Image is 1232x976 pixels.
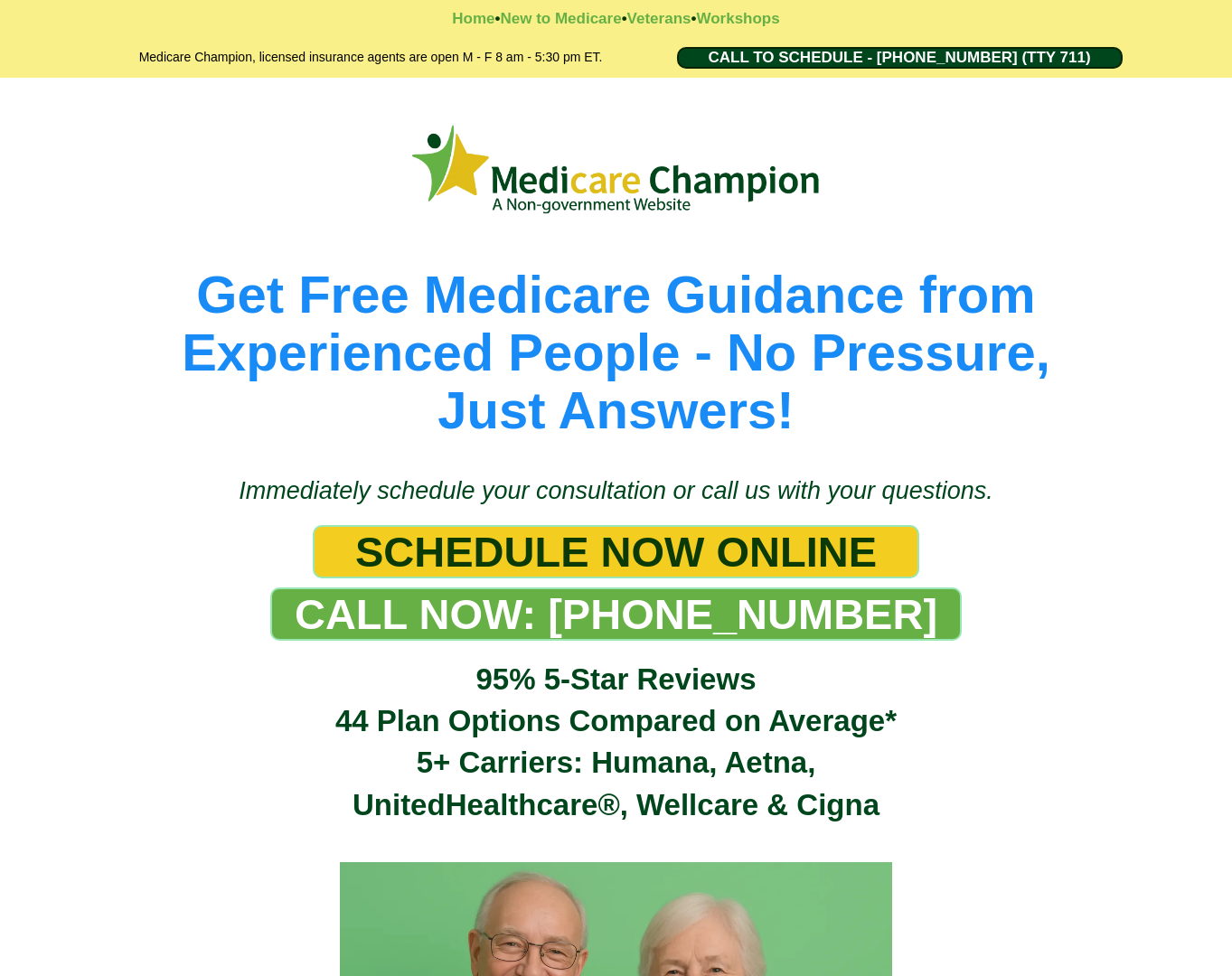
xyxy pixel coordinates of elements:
span: Immediately schedule your consultation or call us with your questions. [239,477,992,504]
span: 95% 5-Star Reviews [475,662,756,696]
span: SCHEDULE NOW ONLINE [355,527,877,577]
a: Workshops [696,10,779,27]
a: Veterans [627,10,691,27]
span: Get Free Medicare Guidance from Experienced People - No Pressure, [182,265,1050,381]
span: UnitedHealthcare®, Wellcare & Cigna [353,788,879,821]
span: CALL TO SCHEDULE - [PHONE_NUMBER] (TTY 711) [708,49,1090,67]
strong: • [622,10,627,27]
a: CALL NOW: 1-888-344-8881 [270,587,962,641]
span: CALL NOW: [PHONE_NUMBER] [295,589,937,639]
strong: • [691,10,696,27]
h2: Medicare Champion, licensed insurance agents are open M - F 8 am - 5:30 pm ET. [92,47,650,69]
a: CALL TO SCHEDULE - 1-888-344-8881 (TTY 711) [677,47,1123,69]
span: 5+ Carriers: Humana, Aetna, [417,746,816,779]
a: Home [452,10,494,27]
a: New to Medicare [500,10,621,27]
span: Just Answers! [437,380,794,439]
span: 44 Plan Options Compared on Average* [335,704,897,737]
a: SCHEDULE NOW ONLINE [313,525,919,578]
strong: • [495,10,501,27]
